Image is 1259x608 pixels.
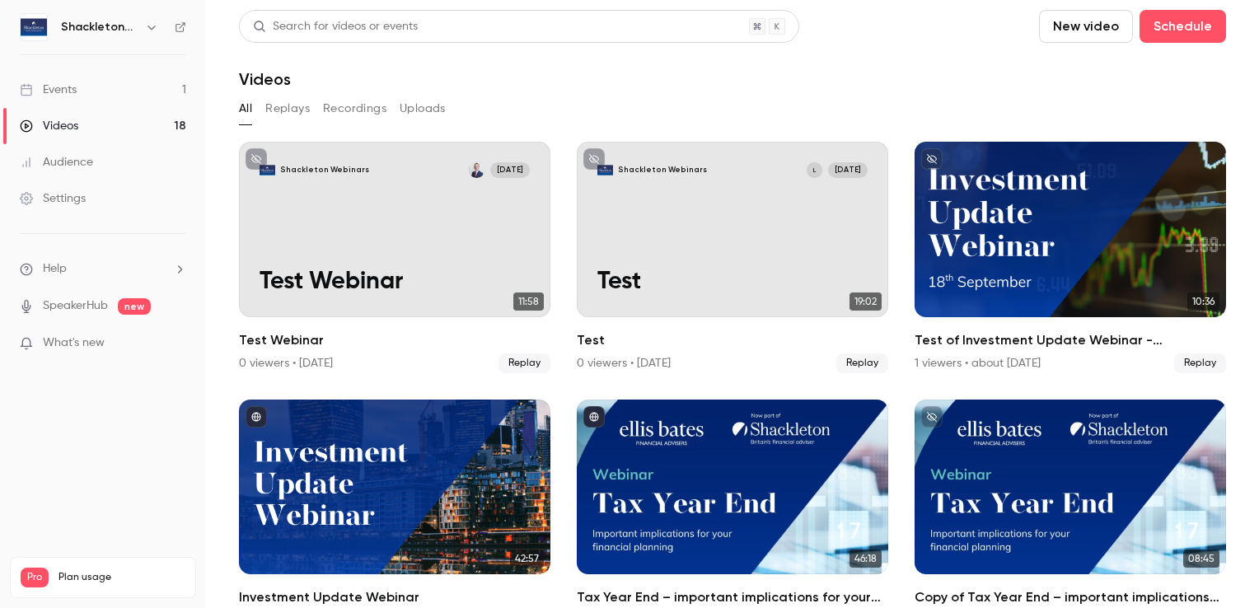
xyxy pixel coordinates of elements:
div: Videos [20,118,78,134]
img: Charlie Lloyd [469,162,484,178]
p: Test [597,269,868,297]
span: Replay [498,353,550,373]
button: All [239,96,252,122]
h2: Tax Year End – important implications for your financial planning [577,587,888,607]
div: 0 viewers • [DATE] [577,355,671,372]
div: 1 viewers • about [DATE] [915,355,1041,372]
img: Test [597,162,613,178]
div: Settings [20,190,86,207]
li: Test Webinar [239,142,550,373]
a: SpeakerHub [43,297,108,315]
span: 42:57 [510,550,544,568]
div: 0 viewers • [DATE] [239,355,333,372]
p: Shackleton Webinars [618,165,707,175]
span: 08:45 [1183,550,1219,568]
a: Test WebinarShackleton WebinarsCharlie Lloyd[DATE]Test Webinar11:58Test Webinar0 viewers • [DATE]... [239,142,550,373]
span: [DATE] [490,162,530,178]
span: 11:58 [513,292,544,311]
span: Pro [21,568,49,587]
li: Test [577,142,888,373]
img: Test Webinar [260,162,275,178]
span: Replay [836,353,888,373]
img: Shackleton Webinars [21,14,47,40]
section: Videos [239,10,1226,598]
div: Search for videos or events [253,18,418,35]
div: Events [20,82,77,98]
div: L [806,161,823,179]
iframe: Noticeable Trigger [166,336,186,351]
button: unpublished [583,148,605,170]
h1: Videos [239,69,291,89]
span: 10:36 [1187,292,1219,311]
p: Shackleton Webinars [280,165,369,175]
button: Recordings [323,96,386,122]
div: Audience [20,154,93,171]
button: published [583,406,605,428]
span: new [118,298,151,315]
button: New video [1039,10,1133,43]
p: Test Webinar [260,269,530,297]
h2: Test of Investment Update Webinar - September [915,330,1226,350]
span: 46:18 [849,550,882,568]
span: Plan usage [59,571,185,584]
h2: Investment Update Webinar [239,587,550,607]
span: [DATE] [828,162,868,178]
li: Test of Investment Update Webinar - September [915,142,1226,373]
h6: Shackleton Webinars [61,19,138,35]
span: 19:02 [849,292,882,311]
h2: Test Webinar [239,330,550,350]
span: What's new [43,334,105,352]
button: unpublished [246,148,267,170]
span: Replay [1174,353,1226,373]
a: TestShackleton WebinarsL[DATE]Test19:02Test0 viewers • [DATE]Replay [577,142,888,373]
span: Help [43,260,67,278]
button: published [246,406,267,428]
a: 10:36Test of Investment Update Webinar - September1 viewers • about [DATE]Replay [915,142,1226,373]
button: unpublished [921,406,943,428]
h2: Test [577,330,888,350]
button: Schedule [1140,10,1226,43]
li: help-dropdown-opener [20,260,186,278]
button: unpublished [921,148,943,170]
h2: Copy of Tax Year End – important implications for your financial planning [915,587,1226,607]
button: Replays [265,96,310,122]
button: Uploads [400,96,446,122]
